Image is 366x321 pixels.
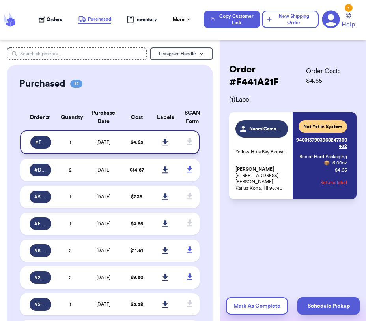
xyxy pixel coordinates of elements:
span: [DATE] [96,168,110,172]
span: NaomiCamacho [249,126,282,132]
span: [DATE] [96,302,110,307]
span: # 8D09E250 [34,247,47,254]
span: Orders [47,16,62,23]
span: # DC7FC2AB [34,167,47,173]
span: [DATE] [96,221,110,226]
th: Cost [122,104,151,130]
span: # 546AE54D [34,301,47,308]
span: $ 14.67 [130,168,144,172]
span: 1 [69,140,71,145]
span: 2 [69,168,71,172]
th: Purchase Date [85,104,123,130]
span: $ 5.38 [131,302,143,307]
p: Yellow Hula Bay Blouse [235,149,288,155]
th: Labels [151,104,180,130]
div: SCAN Form [185,109,190,126]
span: # F53476A1 [34,221,47,227]
a: Orders [38,16,62,23]
span: ( 1 ) Label [229,95,357,104]
span: $ 7.35 [131,194,142,199]
span: Not Yet in System [303,123,342,130]
span: 1 [69,302,71,307]
span: # 26F4DC41 [34,274,47,281]
span: $ 4.65 [131,140,143,145]
button: Refund label [320,174,347,191]
span: Purchased [88,16,111,22]
span: [DATE] [96,275,110,280]
a: Inventory [127,16,157,23]
button: Mark As Complete [226,297,288,315]
h2: Order # F441A21F [229,63,306,89]
span: $ 4.65 [131,221,143,226]
span: $ 11.61 [130,248,143,253]
span: [DATE] [96,248,110,253]
span: Box or Hard Packaging 📦 [299,154,347,165]
span: [DATE] [96,140,110,145]
span: 12 [70,80,82,88]
span: # F441A21F [35,139,47,145]
span: 1 [69,194,71,199]
span: $ 9.30 [131,275,143,280]
th: Quantity [56,104,85,130]
span: 1 [69,221,71,226]
button: Instagram Handle [150,47,213,60]
a: Help [342,13,355,29]
button: Copy Customer Link [204,11,260,28]
input: Search shipments... [7,47,147,60]
p: $ 4.65 [335,167,347,173]
a: 9400137903968247380432 [294,134,347,153]
span: Instagram Handle [159,51,196,56]
a: Purchased [78,15,111,24]
p: [STREET_ADDRESS][PERSON_NAME] Kailua Kona, HI 96740 [235,166,288,191]
span: [PERSON_NAME] [235,166,274,172]
span: # 5CC2E34A [34,194,47,200]
h2: Purchased [19,77,65,90]
span: Order Cost: $ 4.65 [306,66,357,85]
span: 2 [69,248,71,253]
div: More [173,16,191,23]
span: Inventory [135,16,157,23]
span: 6.00 oz [332,160,347,166]
span: 2 [69,275,71,280]
span: Help [342,20,355,29]
th: Order # [20,104,56,130]
button: New Shipping Order [262,11,319,28]
span: : [330,160,331,166]
button: Schedule Pickup [297,297,360,315]
a: 1 [322,10,340,28]
span: [DATE] [96,194,110,199]
div: 1 [345,4,353,12]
